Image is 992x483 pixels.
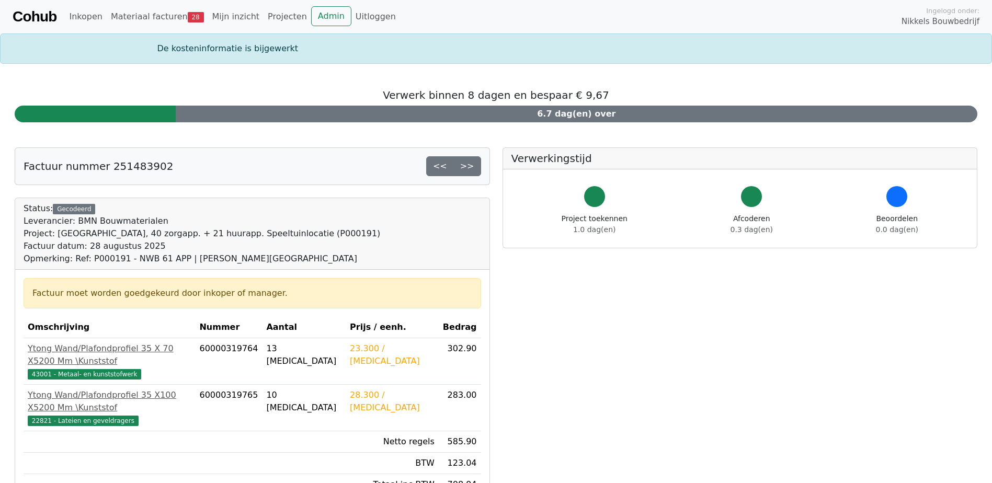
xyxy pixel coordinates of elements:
[731,213,773,235] div: Afcoderen
[28,342,191,367] div: Ytong Wand/Plafondprofiel 35 X 70 X5200 Mm \Kunststof
[28,416,139,426] span: 22821 - Lateien en geveldragers
[262,317,346,338] th: Aantal
[53,204,95,214] div: Gecodeerd
[176,106,977,122] div: 6.7 dag(en) over
[188,12,204,22] span: 28
[208,6,264,27] a: Mijn inzicht
[346,453,439,474] td: BTW
[266,389,341,414] div: 10 [MEDICAL_DATA]
[24,252,380,265] div: Opmerking: Ref: P000191 - NWB 61 APP | [PERSON_NAME][GEOGRAPHIC_DATA]
[562,213,628,235] div: Project toekennen
[195,385,262,431] td: 60000319765
[731,225,773,234] span: 0.3 dag(en)
[28,369,141,379] span: 43001 - Metaal- en kunststofwerk
[24,317,195,338] th: Omschrijving
[15,89,977,101] h5: Verwerk binnen 8 dagen en bespaar € 9,67
[426,156,454,176] a: <<
[24,215,380,227] div: Leverancier: BMN Bouwmaterialen
[28,389,191,414] div: Ytong Wand/Plafondprofiel 35 X100 X5200 Mm \Kunststof
[453,156,481,176] a: >>
[65,6,106,27] a: Inkopen
[902,16,979,28] span: Nikkels Bouwbedrijf
[151,42,841,55] div: De kosteninformatie is bijgewerkt
[350,342,435,367] div: 23.300 / [MEDICAL_DATA]
[346,317,439,338] th: Prijs / eenh.
[24,227,380,240] div: Project: [GEOGRAPHIC_DATA], 40 zorgapp. + 21 huurapp. Speeltuinlocatie (P000191)
[439,385,481,431] td: 283.00
[876,213,918,235] div: Beoordelen
[439,317,481,338] th: Bedrag
[195,317,262,338] th: Nummer
[926,6,979,16] span: Ingelogd onder:
[195,338,262,385] td: 60000319764
[351,6,400,27] a: Uitloggen
[28,389,191,427] a: Ytong Wand/Plafondprofiel 35 X100 X5200 Mm \Kunststof22821 - Lateien en geveldragers
[264,6,311,27] a: Projecten
[24,160,173,172] h5: Factuur nummer 251483902
[266,342,341,367] div: 13 [MEDICAL_DATA]
[346,431,439,453] td: Netto regels
[439,431,481,453] td: 585.90
[511,152,969,165] h5: Verwerkingstijd
[350,389,435,414] div: 28.300 / [MEDICAL_DATA]
[439,338,481,385] td: 302.90
[13,4,56,29] a: Cohub
[24,202,380,265] div: Status:
[311,6,351,26] a: Admin
[24,240,380,252] div: Factuur datum: 28 augustus 2025
[573,225,615,234] span: 1.0 dag(en)
[107,6,208,27] a: Materiaal facturen28
[32,287,472,300] div: Factuur moet worden goedgekeurd door inkoper of manager.
[876,225,918,234] span: 0.0 dag(en)
[439,453,481,474] td: 123.04
[28,342,191,380] a: Ytong Wand/Plafondprofiel 35 X 70 X5200 Mm \Kunststof43001 - Metaal- en kunststofwerk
